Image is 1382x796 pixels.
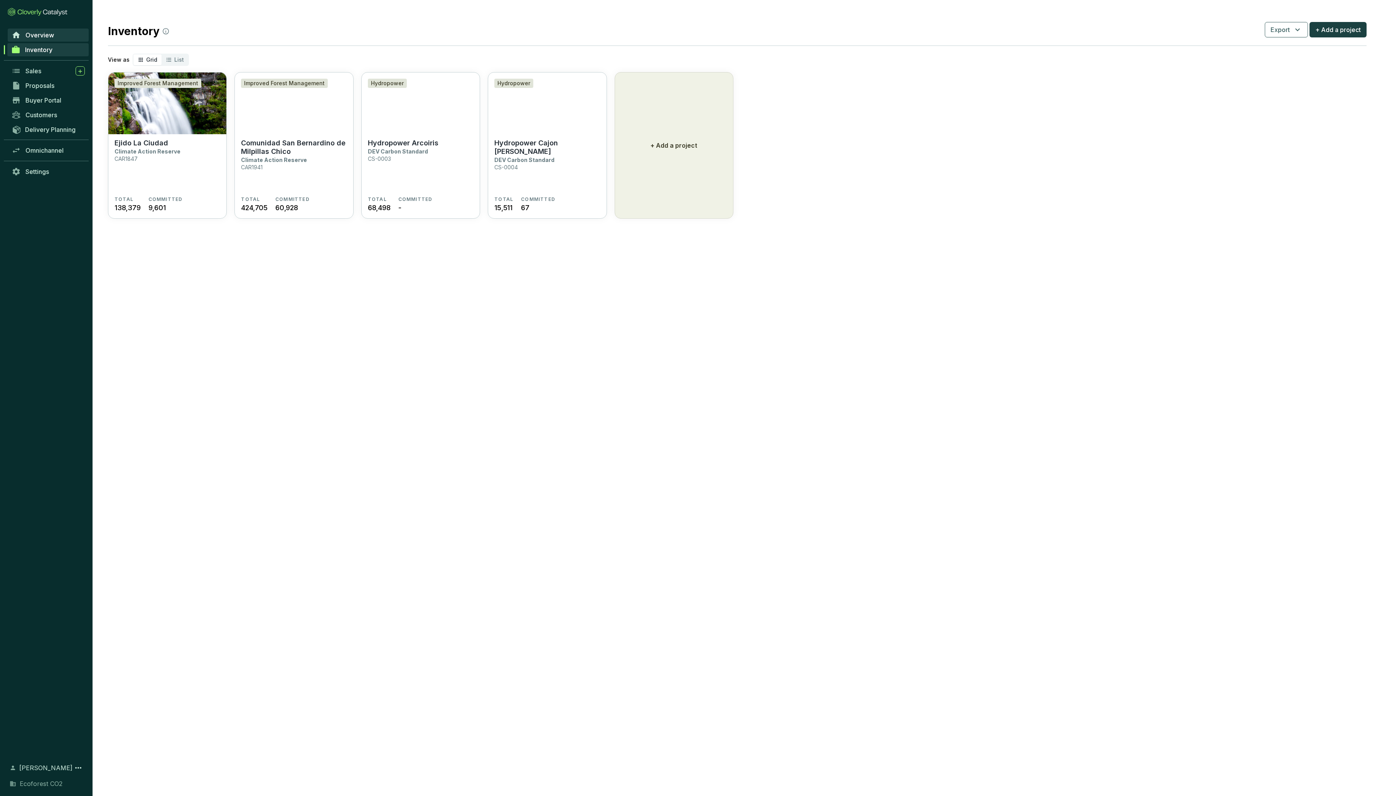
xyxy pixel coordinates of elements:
[494,157,554,163] p: DEV Carbon Standard
[115,155,138,162] p: CAR1847
[8,79,89,92] a: Proposals
[8,144,89,157] a: Omnichannel
[25,82,54,89] span: Proposals
[275,202,298,213] span: 60,928
[368,202,391,213] span: 68,498
[1315,25,1361,34] span: + Add a project
[25,147,64,154] span: Omnichannel
[241,196,260,202] span: TOTAL
[108,73,226,134] img: Ejido La Ciudad
[115,196,133,202] span: TOTAL
[133,54,189,66] div: segmented control
[494,164,518,170] p: CS-0004
[115,79,201,88] div: Improved Forest Management
[488,73,606,134] img: Hydropower Cajon de Peña
[241,157,307,163] p: Climate Action Reserve
[8,64,89,78] a: Sales
[494,79,533,88] div: Hydropower
[115,148,180,155] p: Climate Action Reserve
[115,202,141,213] span: 138,379
[368,148,428,155] p: DEV Carbon Standard
[234,72,353,219] a: Comunidad San Bernardino de Milpillas ChicoImproved Forest ManagementComunidad San Bernardino de ...
[1310,22,1367,37] button: + Add a project
[19,763,72,772] span: [PERSON_NAME]
[174,56,184,63] span: List
[368,79,407,88] div: Hydropower
[368,139,438,147] p: Hydropower Arcoiris
[368,196,387,202] span: TOTAL
[148,196,183,202] span: COMMITTED
[25,126,76,133] span: Delivery Planning
[8,29,89,42] a: Overview
[25,96,61,104] span: Buyer Portal
[108,72,227,219] a: Ejido La CiudadImproved Forest ManagementEjido La CiudadClimate Action ReserveCAR1847TOTAL138,379...
[651,141,697,150] p: + Add a project
[25,111,57,119] span: Customers
[361,72,480,219] a: Hydropower ArcoirisHydropowerHydropower ArcoirisDEV Carbon StandardCS-0003TOTAL68,498COMMITTED-
[108,56,130,64] p: View as
[146,56,157,63] span: Grid
[241,139,347,156] p: Comunidad San Bernardino de Milpillas Chico
[521,202,529,213] span: 67
[25,168,49,175] span: Settings
[494,139,600,156] p: Hydropower Cajon [PERSON_NAME]
[8,108,89,121] a: Customers
[362,73,480,134] img: Hydropower Arcoiris
[115,139,168,147] p: Ejido La Ciudad
[398,196,433,202] span: COMMITTED
[494,202,512,213] span: 15,511
[241,202,268,213] span: 424,705
[148,202,166,213] span: 9,601
[1265,22,1308,37] button: Export
[8,123,89,136] a: Delivery Planning
[488,72,607,219] a: Hydropower Cajon de PeñaHydropowerHydropower Cajon [PERSON_NAME]DEV Carbon StandardCS-0004TOTAL15...
[494,196,513,202] span: TOTAL
[25,46,52,54] span: Inventory
[8,165,89,178] a: Settings
[25,67,41,75] span: Sales
[241,79,328,88] div: Improved Forest Management
[108,23,169,39] h2: Inventory
[241,164,263,170] p: CAR1941
[615,72,733,219] button: + Add a project
[368,155,391,162] p: CS-0003
[8,94,89,107] a: Buyer Portal
[398,202,401,213] span: -
[521,196,555,202] span: COMMITTED
[1271,25,1290,34] span: Export
[20,779,62,788] span: Ecoforest CO2
[7,43,89,56] a: Inventory
[235,73,353,134] img: Comunidad San Bernardino de Milpillas Chico
[275,196,310,202] span: COMMITTED
[25,31,54,39] span: Overview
